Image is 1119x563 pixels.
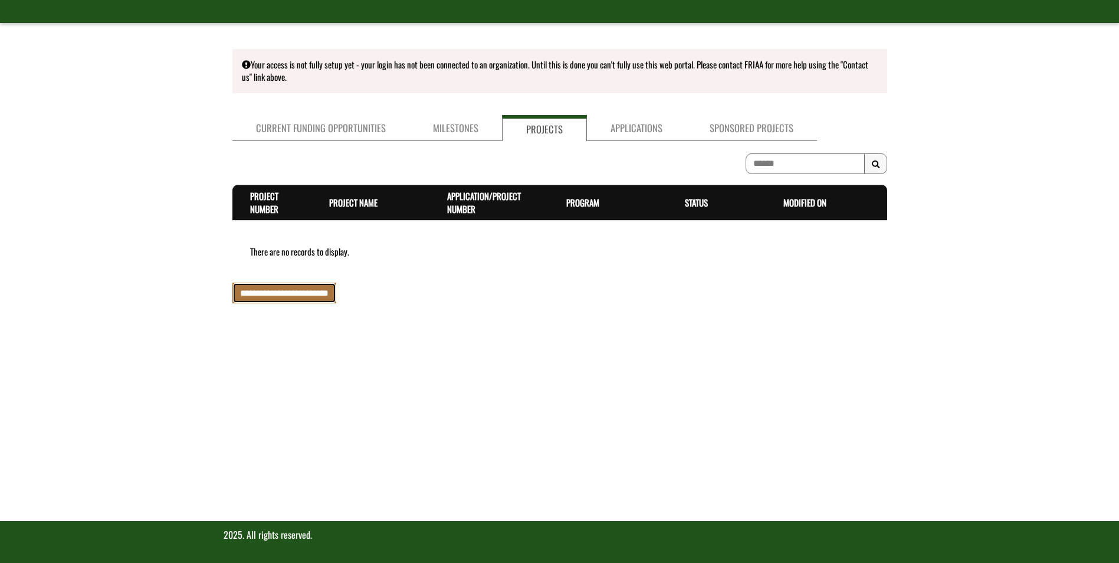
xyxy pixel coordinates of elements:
[329,196,378,209] a: Project Name
[686,115,817,142] a: Sponsored Projects
[566,196,599,209] a: Program
[242,528,312,542] span: . All rights reserved.
[587,115,686,142] a: Applications
[864,185,887,221] th: Actions
[409,115,502,142] a: Milestones
[783,196,826,209] a: Modified On
[685,196,708,209] a: Status
[864,153,887,175] button: Search Results
[232,115,409,142] a: Current Funding Opportunities
[502,115,587,142] a: Projects
[250,189,278,215] a: Project Number
[232,49,887,93] div: Your access is not fully setup yet - your login has not been connected to an organization. Until ...
[746,153,865,174] input: To search on partial text, use the asterisk (*) wildcard character.
[447,189,521,215] a: Application/Project Number
[232,246,887,258] div: There are no records to display.
[224,528,896,542] p: 2025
